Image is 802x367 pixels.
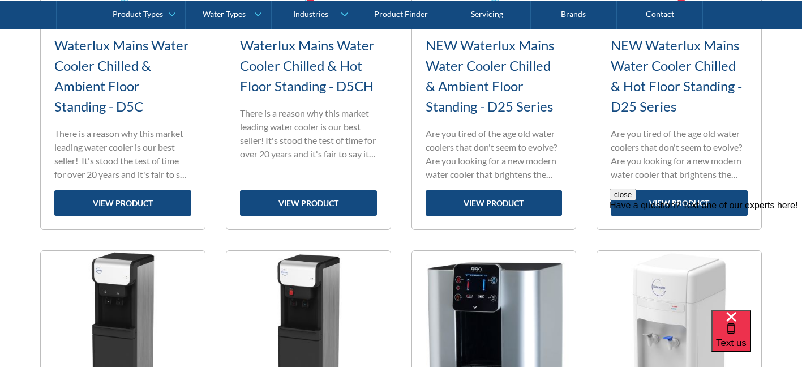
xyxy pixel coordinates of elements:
[240,35,377,96] h3: Waterlux Mains Water Cooler Chilled & Hot Floor Standing - D5CH
[54,127,191,181] p: There is a reason why this market leading water cooler is our best seller! It's stood the test of...
[113,9,163,19] div: Product Types
[293,9,328,19] div: Industries
[711,310,802,367] iframe: podium webchat widget bubble
[611,35,748,117] h3: NEW Waterlux Mains Water Cooler Chilled & Hot Floor Standing - D25 Series
[240,106,377,161] p: There is a reason why this market leading water cooler is our best seller! It's stood the test of...
[240,190,377,216] a: view product
[426,190,563,216] a: view product
[426,35,563,117] h3: NEW Waterlux Mains Water Cooler Chilled & Ambient Floor Standing - D25 Series
[611,127,748,181] p: Are you tired of the age old water coolers that don't seem to evolve? Are you looking for a new m...
[54,35,191,117] h3: Waterlux Mains Water Cooler Chilled & Ambient Floor Standing - D5C
[203,9,246,19] div: Water Types
[426,127,563,181] p: Are you tired of the age old water coolers that don't seem to evolve? Are you looking for a new m...
[54,190,191,216] a: view product
[610,189,802,325] iframe: podium webchat widget prompt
